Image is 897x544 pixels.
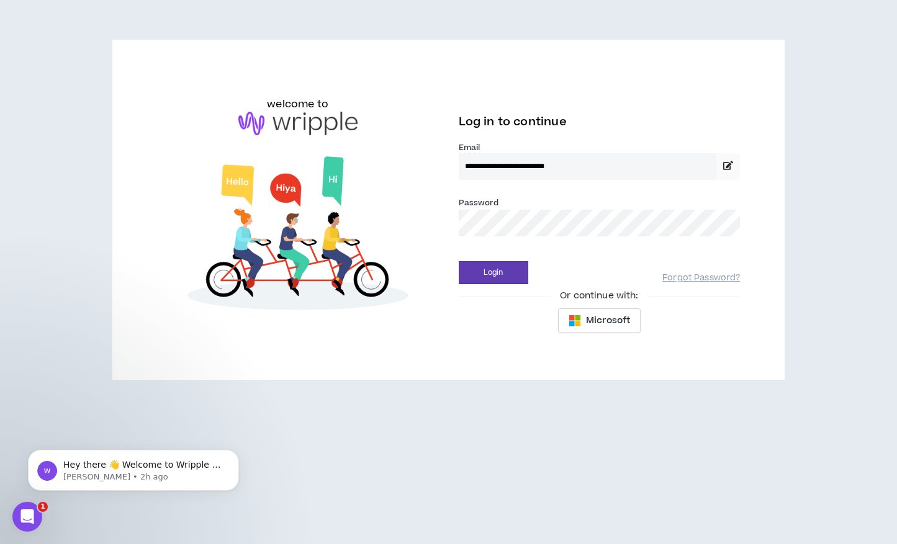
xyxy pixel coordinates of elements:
label: Email [459,142,741,153]
img: Welcome to Wripple [157,148,439,323]
img: logo-brand.png [238,112,358,135]
span: Or continue with: [551,289,647,303]
span: 1 [38,502,48,512]
h6: welcome to [267,97,328,112]
iframe: Intercom notifications message [9,424,258,511]
span: Microsoft [586,314,630,328]
label: Password [459,197,499,208]
span: Log in to continue [459,114,567,130]
button: Login [459,261,528,284]
a: Forgot Password? [662,272,740,284]
iframe: Intercom live chat [12,502,42,532]
button: Microsoft [558,308,641,333]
